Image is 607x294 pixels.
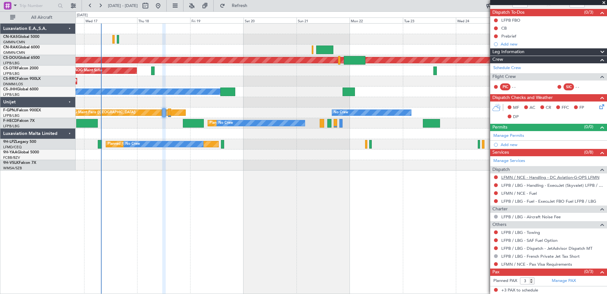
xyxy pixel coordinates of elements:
[243,17,297,23] div: Sat 20
[210,118,310,128] div: Planned Maint [GEOGRAPHIC_DATA] ([GEOGRAPHIC_DATA])
[513,105,519,111] span: MF
[492,48,524,56] span: Leg Information
[350,17,403,23] div: Mon 22
[546,105,551,111] span: CR
[3,119,35,123] a: F-HECDFalcon 7X
[3,35,18,39] span: CN-KAS
[3,113,20,118] a: LFPB/LBG
[579,105,584,111] span: FP
[552,278,576,284] a: Manage PAX
[584,268,593,275] span: (0/3)
[501,25,507,31] div: CB
[3,87,38,91] a: CS-JHHGlobal 6000
[297,17,350,23] div: Sun 21
[334,108,348,117] div: No Crew
[501,183,604,188] a: LFPB / LBG - Handling - ExecuJet (Skyvalet) LFPB / LBG
[3,150,17,154] span: 9H-YAA
[403,17,456,23] div: Tue 23
[3,61,20,66] a: LFPB/LBG
[564,83,574,90] div: SIC
[3,119,17,123] span: F-HECD
[69,108,136,117] div: AOG Maint Paris ([GEOGRAPHIC_DATA])
[493,65,521,71] a: Schedule Crew
[501,246,592,251] a: LFPB / LBG - Dispatch - JetAdvisor Dispatch MT
[7,12,69,23] button: All Aircraft
[3,71,20,76] a: LFPB/LBG
[17,15,67,20] span: All Aircraft
[562,105,569,111] span: FFC
[3,124,20,129] a: LFPB/LBG
[125,139,140,149] div: No Crew
[501,238,557,243] a: LFPB / LBG - SAF Fuel Option
[501,175,599,180] a: LFMN / NCE - Handling - DC Aviation-G-OPS LFMN
[3,66,17,70] span: CS-DTR
[3,108,41,112] a: F-GPNJFalcon 900EX
[3,140,16,144] span: 9H-LPZ
[3,77,41,81] a: CS-RRCFalcon 900LX
[492,166,510,173] span: Dispatch
[501,33,516,39] div: Prebrief
[19,1,56,10] input: Trip Number
[84,17,137,23] div: Wed 17
[492,73,516,80] span: Flight Crew
[3,45,40,49] a: CN-RAKGlobal 6000
[75,66,102,75] div: AOG Maint Sofia
[3,82,23,87] a: DNMM/LOS
[501,214,561,220] a: LFPB / LBG - Aircraft Noise Fee
[77,13,88,18] div: [DATE]
[492,221,506,228] span: Others
[3,87,17,91] span: CS-JHH
[501,287,538,294] span: +3 PAX to schedule
[513,114,519,120] span: DP
[3,108,17,112] span: F-GPNJ
[108,3,138,9] span: [DATE] - [DATE]
[3,56,18,60] span: CS-DOU
[493,133,524,139] a: Manage Permits
[492,149,509,156] span: Services
[501,17,520,23] div: LFPB FBO
[218,118,233,128] div: No Crew
[3,166,22,171] a: WMSA/SZB
[3,56,40,60] a: CS-DOUGlobal 6500
[137,17,190,23] div: Thu 18
[501,230,540,235] a: LFPB / LBG - Towing
[492,269,499,276] span: Pax
[3,92,20,97] a: LFPB/LBG
[501,191,537,196] a: LFMN / NCE - Fuel
[3,50,25,55] a: GMMN/CMN
[501,41,604,47] div: Add new
[226,3,253,8] span: Refresh
[576,84,590,90] div: - -
[512,84,526,90] div: - -
[584,9,593,16] span: (0/3)
[492,94,553,101] span: Dispatch Checks and Weather
[492,9,524,16] span: Dispatch To-Dos
[493,278,517,284] label: Planned PAX
[3,35,39,39] a: CN-KASGlobal 5000
[530,105,535,111] span: AC
[492,124,507,131] span: Permits
[3,150,39,154] a: 9H-YAAGlobal 5000
[3,145,22,150] a: LFMD/CEQ
[108,139,197,149] div: Planned [GEOGRAPHIC_DATA] ([GEOGRAPHIC_DATA])
[584,123,593,130] span: (0/0)
[492,56,503,63] span: Crew
[3,161,19,165] span: 9H-VSLK
[501,254,580,259] a: LFPB / LBG - French Private Jet Tax Short
[3,140,36,144] a: 9H-LPZLegacy 500
[501,262,572,267] a: LFMN / NCE - Pax Visa Requirements
[3,161,36,165] a: 9H-VSLKFalcon 7X
[492,206,508,213] span: Charter
[217,1,255,11] button: Refresh
[3,40,25,45] a: GMMN/CMN
[584,149,593,156] span: (0/8)
[501,142,604,147] div: Add new
[501,199,596,204] a: LFPB / LBG - Fuel - ExecuJet FBO Fuel LFPB / LBG
[3,155,20,160] a: FCBB/BZV
[3,66,38,70] a: CS-DTRFalcon 2000
[190,17,243,23] div: Fri 19
[493,158,525,164] a: Manage Services
[3,77,17,81] span: CS-RRC
[500,83,510,90] div: PIC
[456,17,509,23] div: Wed 24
